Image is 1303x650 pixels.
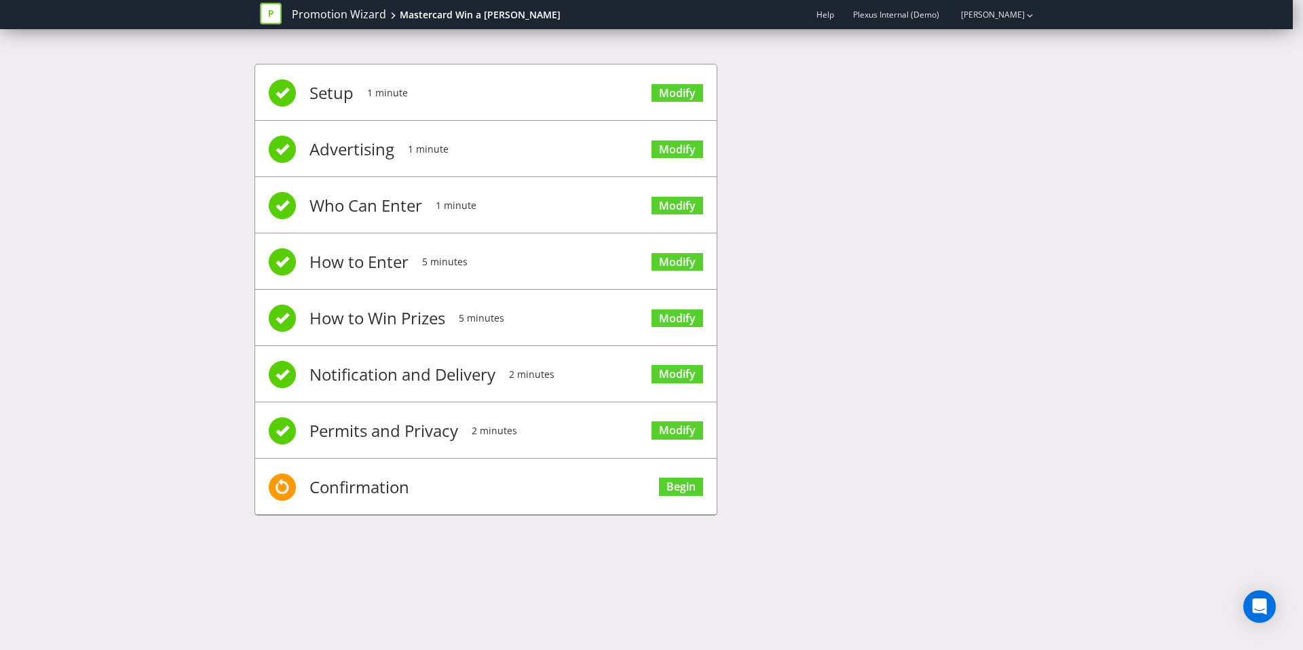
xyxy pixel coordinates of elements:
a: Begin [659,478,703,496]
span: Confirmation [309,460,409,514]
span: 5 minutes [422,235,468,289]
div: Open Intercom Messenger [1243,590,1276,623]
span: Plexus Internal (Demo) [853,9,939,20]
span: How to Win Prizes [309,291,445,345]
a: [PERSON_NAME] [947,9,1025,20]
a: Modify [651,253,703,271]
span: 1 minute [408,122,449,176]
span: Setup [309,66,354,120]
span: Who Can Enter [309,178,422,233]
a: Modify [651,140,703,159]
span: 1 minute [367,66,408,120]
a: Promotion Wizard [292,7,386,22]
span: 2 minutes [472,404,517,458]
a: Help [816,9,834,20]
span: Notification and Delivery [309,347,495,402]
span: 1 minute [436,178,476,233]
a: Modify [651,365,703,383]
a: Modify [651,421,703,440]
a: Modify [651,197,703,215]
span: How to Enter [309,235,409,289]
span: Advertising [309,122,394,176]
span: 5 minutes [459,291,504,345]
div: Mastercard Win a [PERSON_NAME] [400,8,561,22]
span: 2 minutes [509,347,554,402]
a: Modify [651,309,703,328]
a: Modify [651,84,703,102]
span: Permits and Privacy [309,404,458,458]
